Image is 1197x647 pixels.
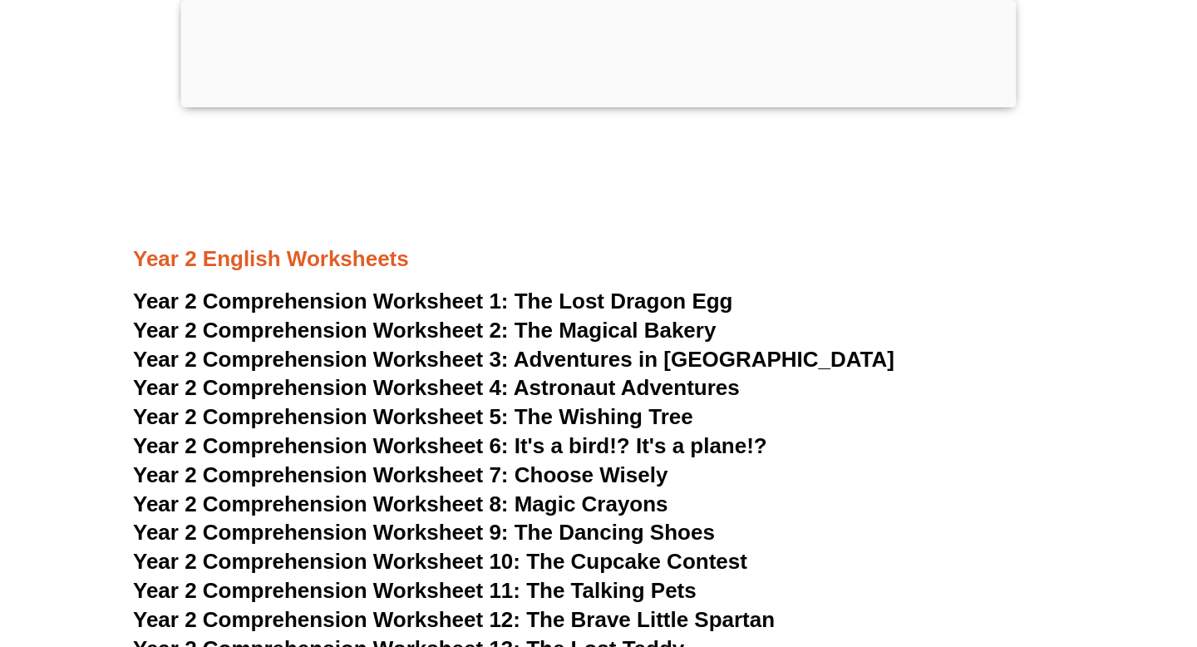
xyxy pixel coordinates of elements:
a: Year 2 Comprehension Worksheet 12: The Brave Little Spartan [133,607,775,632]
a: Year 2 Comprehension Worksheet 4: Astronaut Adventures [133,375,740,400]
h3: Year 2 English Worksheets [133,190,1064,274]
span: The Wishing Tree [515,404,693,429]
a: Year 2 Comprehension Worksheet 8: Magic Crayons [133,491,668,516]
span: Year 2 Comprehension Worksheet 3: [133,347,509,372]
a: Year 2 Comprehension Worksheet 2: The Magical Bakery [133,318,716,343]
span: Astronaut Adventures [514,375,740,400]
span: The Magical Bakery [515,318,717,343]
a: Year 2 Comprehension Worksheet 1: The Lost Dragon Egg [133,289,732,314]
span: Year 2 Comprehension Worksheet 2: [133,318,509,343]
a: Year 2 Comprehension Worksheet 11: The Talking Pets [133,578,697,603]
span: The Lost Dragon Egg [515,289,733,314]
span: Year 2 Comprehension Worksheet 4: [133,375,509,400]
span: Year 2 Comprehension Worksheet 7: [133,462,509,487]
span: Choose Wisely [515,462,668,487]
span: Adventures in [GEOGRAPHIC_DATA] [514,347,894,372]
a: Year 2 Comprehension Worksheet 6: It's a bird!? It's a plane!? [133,433,767,458]
a: Year 2 Comprehension Worksheet 9: The Dancing Shoes [133,520,715,545]
span: Year 2 Comprehension Worksheet 1: [133,289,509,314]
span: Year 2 Comprehension Worksheet 5: [133,404,509,429]
a: Year 2 Comprehension Worksheet 10: The Cupcake Contest [133,549,747,574]
a: Year 2 Comprehension Worksheet 3: Adventures in [GEOGRAPHIC_DATA] [133,347,894,372]
a: Year 2 Comprehension Worksheet 7: Choose Wisely [133,462,667,487]
iframe: Chat Widget [912,459,1197,647]
a: Year 2 Comprehension Worksheet 5: The Wishing Tree [133,404,693,429]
